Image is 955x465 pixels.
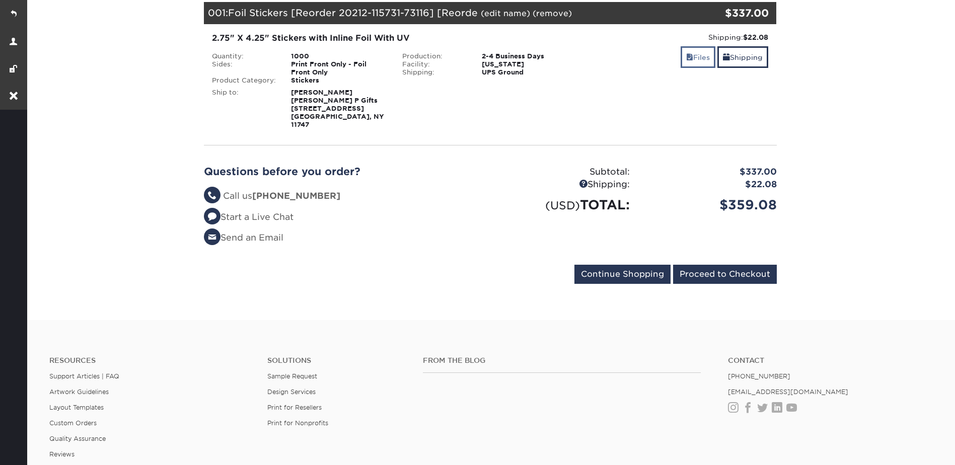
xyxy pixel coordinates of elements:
[291,89,384,128] strong: [PERSON_NAME] [PERSON_NAME] P Gifts [STREET_ADDRESS] [GEOGRAPHIC_DATA], NY 11747
[228,7,478,18] span: Foil Stickers [Reorder 20212-115731-73116] [Reorde
[395,60,474,68] div: Facility:
[545,199,580,212] small: (USD)
[267,419,328,427] a: Print for Nonprofits
[673,265,777,284] input: Proceed to Checkout
[204,89,284,129] div: Ship to:
[204,166,483,178] h2: Questions before you order?
[533,9,572,18] a: (remove)
[395,68,474,76] div: Shipping:
[637,195,784,214] div: $359.08
[593,32,769,42] div: Shipping:
[728,372,790,380] a: [PHONE_NUMBER]
[267,388,316,396] a: Design Services
[204,232,283,243] a: Send an Email
[204,60,284,76] div: Sides:
[204,52,284,60] div: Quantity:
[474,52,585,60] div: 2-4 Business Days
[717,46,768,68] a: Shipping
[474,68,585,76] div: UPS Ground
[49,356,252,365] h4: Resources
[252,191,340,201] strong: [PHONE_NUMBER]
[728,356,931,365] a: Contact
[637,178,784,191] div: $22.08
[212,32,578,44] div: 2.75" X 4.25" Stickers with Inline Foil With UV
[490,195,637,214] div: TOTAL:
[490,166,637,179] div: Subtotal:
[423,356,701,365] h4: From the Blog
[686,53,693,61] span: files
[637,166,784,179] div: $337.00
[681,6,769,21] div: $337.00
[49,388,109,396] a: Artwork Guidelines
[204,212,293,222] a: Start a Live Chat
[204,76,284,85] div: Product Category:
[723,53,730,61] span: shipping
[283,76,395,85] div: Stickers
[681,46,715,68] a: Files
[267,356,408,365] h4: Solutions
[204,190,483,203] li: Call us
[267,372,317,380] a: Sample Request
[49,372,119,380] a: Support Articles | FAQ
[204,2,681,24] div: 001:
[49,419,97,427] a: Custom Orders
[283,60,395,76] div: Print Front Only - Foil Front Only
[574,265,671,284] input: Continue Shopping
[49,450,75,458] a: Reviews
[481,9,530,18] a: (edit name)
[743,33,768,41] strong: $22.08
[267,404,322,411] a: Print for Resellers
[490,178,637,191] div: Shipping:
[49,435,106,442] a: Quality Assurance
[395,52,474,60] div: Production:
[474,60,585,68] div: [US_STATE]
[49,404,104,411] a: Layout Templates
[728,388,848,396] a: [EMAIL_ADDRESS][DOMAIN_NAME]
[283,52,395,60] div: 1000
